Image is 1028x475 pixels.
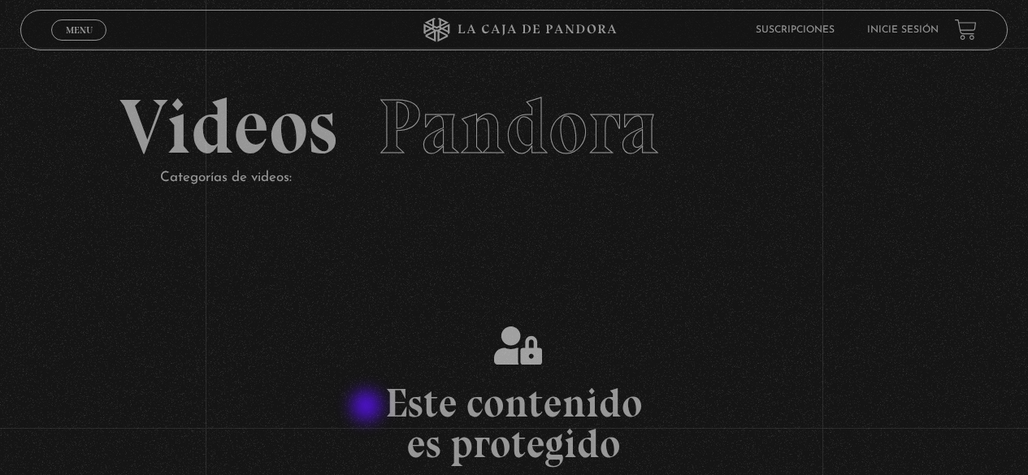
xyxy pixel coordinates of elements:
[867,25,939,35] a: Inicie sesión
[60,38,98,50] span: Cerrar
[160,166,909,191] p: Categorías de videos:
[378,80,659,173] span: Pandora
[955,19,977,41] a: View your shopping cart
[756,25,835,35] a: Suscripciones
[66,25,93,35] span: Menu
[119,89,909,166] h2: Videos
